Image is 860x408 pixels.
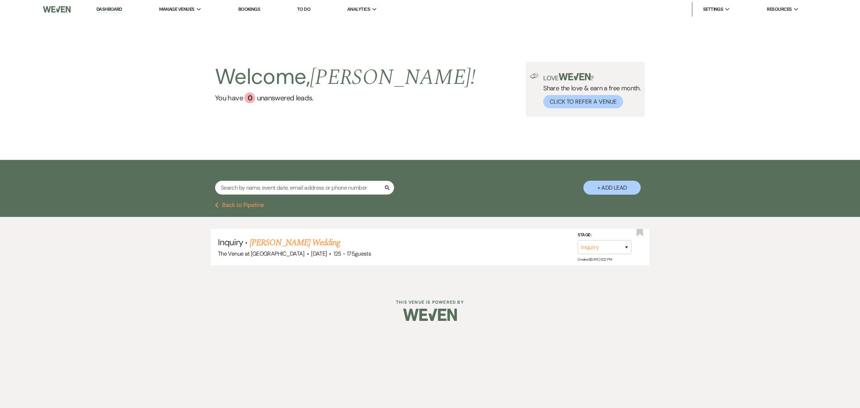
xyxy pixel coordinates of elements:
[530,73,539,79] img: loud-speaker-illustration.svg
[767,6,792,13] span: Resources
[96,6,122,13] a: Dashboard
[250,236,340,249] a: [PERSON_NAME] Wedding
[403,302,457,327] img: Weven Logo
[218,237,243,248] span: Inquiry
[334,250,371,257] span: 125 - 175 guests
[539,73,641,108] div: Share the love & earn a free month.
[297,6,310,12] a: To Do
[215,181,394,195] input: Search by name, event date, email address or phone number
[703,6,723,13] span: Settings
[159,6,195,13] span: Manage Venues
[578,257,612,262] span: Created: [DATE] 1:02 PM
[244,92,255,103] div: 0
[311,250,327,257] span: [DATE]
[578,231,631,239] label: Stage:
[310,61,476,94] span: [PERSON_NAME] !
[583,181,641,195] button: + Add Lead
[215,62,476,92] h2: Welcome,
[543,95,623,108] button: Click to Refer a Venue
[215,92,476,103] a: You have 0 unanswered leads.
[238,6,261,12] a: Bookings
[347,6,370,13] span: Analytics
[543,73,641,81] p: Love ?
[559,73,591,80] img: weven-logo-green.svg
[218,250,305,257] span: The Venue at [GEOGRAPHIC_DATA]
[43,2,71,17] img: Weven Logo
[215,202,264,208] button: Back to Pipeline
